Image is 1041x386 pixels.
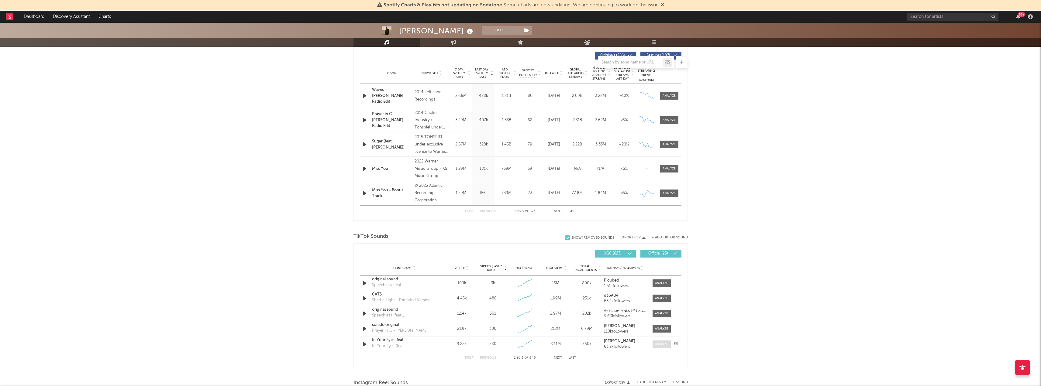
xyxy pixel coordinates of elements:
div: [DATE] [544,142,564,148]
a: CATS [372,292,436,298]
span: Global ATD Audio Streams [567,68,584,79]
div: 2.22B [567,142,588,148]
div: 3.62M [591,117,611,123]
div: 181k [474,166,494,172]
div: 2.09B [567,93,588,99]
span: ATD Spotify Plays [497,68,513,79]
strong: [PERSON_NAME] [604,339,635,343]
div: original sound [372,276,436,282]
div: 2.66M [451,93,471,99]
span: Official ( 23 ) [644,252,672,255]
div: 202k [573,311,601,317]
strong: ቀብራራው ጎንደሬ ነኝ ከአርባያ በለሳ !!!!❤❤ [604,309,669,313]
div: [PERSON_NAME] [399,26,474,36]
button: Last [568,210,576,213]
span: 7 Day Spotify Plays [451,68,467,79]
div: 1.99M [541,295,570,302]
div: ~ 20 % [614,142,634,148]
div: 80 [519,93,541,99]
button: First [465,356,474,360]
span: Sound Name [392,266,412,270]
div: 9.22k [448,341,476,347]
div: 212M [541,326,570,332]
div: 1.51k followers [604,284,646,288]
div: 360k [573,341,601,347]
button: Export CSV [605,381,630,384]
a: Discovery Assistant [49,11,94,23]
div: 1.33B [497,117,516,123]
div: [DATE] [544,190,564,196]
div: 1.29M [451,166,471,172]
div: Waves - [PERSON_NAME] Radio Edit [372,87,412,105]
div: 1 5 646 [508,354,542,362]
div: 1.29M [451,190,471,196]
div: 2.31B [567,117,588,123]
button: Previous [480,210,496,213]
button: Features(107) [640,52,681,60]
div: 3k [491,280,495,286]
div: 1 5 373 [508,208,542,215]
span: to [517,357,520,359]
div: <5% [614,117,634,123]
div: 99 + [1018,12,1025,17]
button: First [465,210,474,213]
a: Miss You - Bonus Track [372,187,412,199]
span: of [525,210,529,213]
span: to [517,210,521,213]
a: Prayer in C - [PERSON_NAME] Radio Edit [372,111,412,129]
span: Videos (last 7 days) [479,265,503,272]
span: Estimated % Playlist Streams Last Day [614,66,631,80]
a: ቀብራራው ጎንደሬ ነኝ ከአርባያ በለሳ !!!!❤❤ [604,309,646,313]
span: Videos [455,266,465,270]
div: 9.66k followers [604,314,646,319]
div: 8.11M [541,341,570,347]
div: 280 [489,341,496,347]
span: Last Day Spotify Plays [474,68,490,79]
span: Dismiss [660,3,664,8]
div: 2014 Choke Industry / Tonspiel under exclusive license to Warner Music Group Germany Holding GmbH [415,109,448,131]
div: 1.84M [591,190,611,196]
strong: d3bAU4 [604,294,619,298]
span: Copyright [421,71,438,75]
div: Name [372,71,412,75]
div: In Your Eyes (feat. [PERSON_NAME]) - [PERSON_NAME] Remix [372,343,436,349]
div: 428k [474,93,494,99]
span: Features ( 107 ) [644,54,672,57]
div: Shed a Light - Extended Version [372,297,431,303]
div: 300 [489,326,496,332]
a: sonido original [372,322,436,328]
div: © 2023 Atlantic Recording Corporation [415,182,448,204]
button: Previous [480,356,496,360]
div: 800k [573,280,601,286]
div: 63.2k followers [604,299,646,303]
div: [DATE] [544,166,564,172]
div: In Your Eyes (feat. [PERSON_NAME]) [[PERSON_NAME] Remix] [372,337,436,343]
div: Speechless (feat. [PERSON_NAME]) - Extended Mix [372,313,436,319]
div: Show 4 Removed Sounds [571,236,614,240]
div: 77.8M [567,190,588,196]
div: 2015 TONSPIEL under exclusive license to Warner Music Group Germany Holding GmbH / A Warner Music... [415,134,448,155]
strong: P cubed [604,278,619,282]
div: 486 [489,295,497,302]
div: 301 [490,311,496,317]
button: Next [554,356,562,360]
button: 99+ [1016,14,1020,19]
span: TikTok Sounds [353,233,388,240]
button: + Add TikTok Sound [646,236,688,239]
div: 62 [519,117,541,123]
a: Miss You [372,166,412,172]
div: ~ 10 % [614,93,634,99]
div: 21.9k [448,326,476,332]
div: Prayer in C - [PERSON_NAME] Radio Edit [372,328,436,334]
div: 59 [519,166,541,172]
div: 1.21B [497,93,516,99]
div: 3.28M [591,93,611,99]
span: Global Rolling 7D Audio Streams [591,66,607,80]
span: Total Views [544,266,563,270]
button: Next [554,210,562,213]
div: 2022 Warner Music Group - X5 Music Group [415,158,448,180]
button: Export CSV [620,236,646,239]
a: original sound [372,307,436,313]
